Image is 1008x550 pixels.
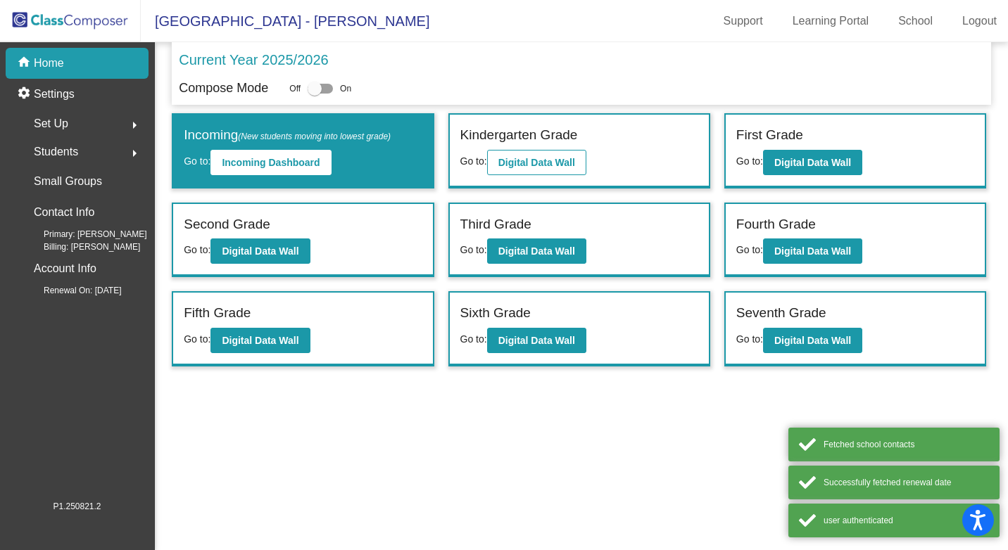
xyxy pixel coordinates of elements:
[460,125,578,146] label: Kindergarten Grade
[774,157,851,168] b: Digital Data Wall
[17,55,34,72] mat-icon: home
[763,328,862,353] button: Digital Data Wall
[712,10,774,32] a: Support
[951,10,1008,32] a: Logout
[460,333,487,345] span: Go to:
[34,142,78,162] span: Students
[179,79,268,98] p: Compose Mode
[126,117,143,134] mat-icon: arrow_right
[824,438,989,451] div: Fetched school contacts
[736,155,763,167] span: Go to:
[460,244,487,255] span: Go to:
[210,328,310,353] button: Digital Data Wall
[498,335,575,346] b: Digital Data Wall
[210,150,331,175] button: Incoming Dashboard
[17,86,34,103] mat-icon: settings
[222,335,298,346] b: Digital Data Wall
[21,284,121,297] span: Renewal On: [DATE]
[222,245,298,257] b: Digital Data Wall
[736,333,763,345] span: Go to:
[824,476,989,489] div: Successfully fetched renewal date
[781,10,881,32] a: Learning Portal
[736,303,826,324] label: Seventh Grade
[736,215,816,235] label: Fourth Grade
[887,10,944,32] a: School
[34,86,75,103] p: Settings
[184,125,391,146] label: Incoming
[184,244,210,255] span: Go to:
[487,328,586,353] button: Digital Data Wall
[34,203,94,222] p: Contact Info
[21,241,140,253] span: Billing: [PERSON_NAME]
[736,244,763,255] span: Go to:
[238,132,391,141] span: (New students moving into lowest grade)
[824,514,989,527] div: user authenticated
[222,157,320,168] b: Incoming Dashboard
[736,125,803,146] label: First Grade
[763,150,862,175] button: Digital Data Wall
[34,114,68,134] span: Set Up
[184,215,270,235] label: Second Grade
[289,82,301,95] span: Off
[487,150,586,175] button: Digital Data Wall
[460,155,487,167] span: Go to:
[184,303,251,324] label: Fifth Grade
[141,10,429,32] span: [GEOGRAPHIC_DATA] - [PERSON_NAME]
[21,228,147,241] span: Primary: [PERSON_NAME]
[763,238,862,264] button: Digital Data Wall
[498,157,575,168] b: Digital Data Wall
[184,333,210,345] span: Go to:
[34,172,102,191] p: Small Groups
[210,238,310,264] button: Digital Data Wall
[179,49,328,70] p: Current Year 2025/2026
[34,259,96,279] p: Account Info
[460,215,531,235] label: Third Grade
[184,155,210,167] span: Go to:
[774,335,851,346] b: Digital Data Wall
[774,245,851,257] b: Digital Data Wall
[126,145,143,162] mat-icon: arrow_right
[498,245,575,257] b: Digital Data Wall
[487,238,586,264] button: Digital Data Wall
[340,82,351,95] span: On
[460,303,531,324] label: Sixth Grade
[34,55,64,72] p: Home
